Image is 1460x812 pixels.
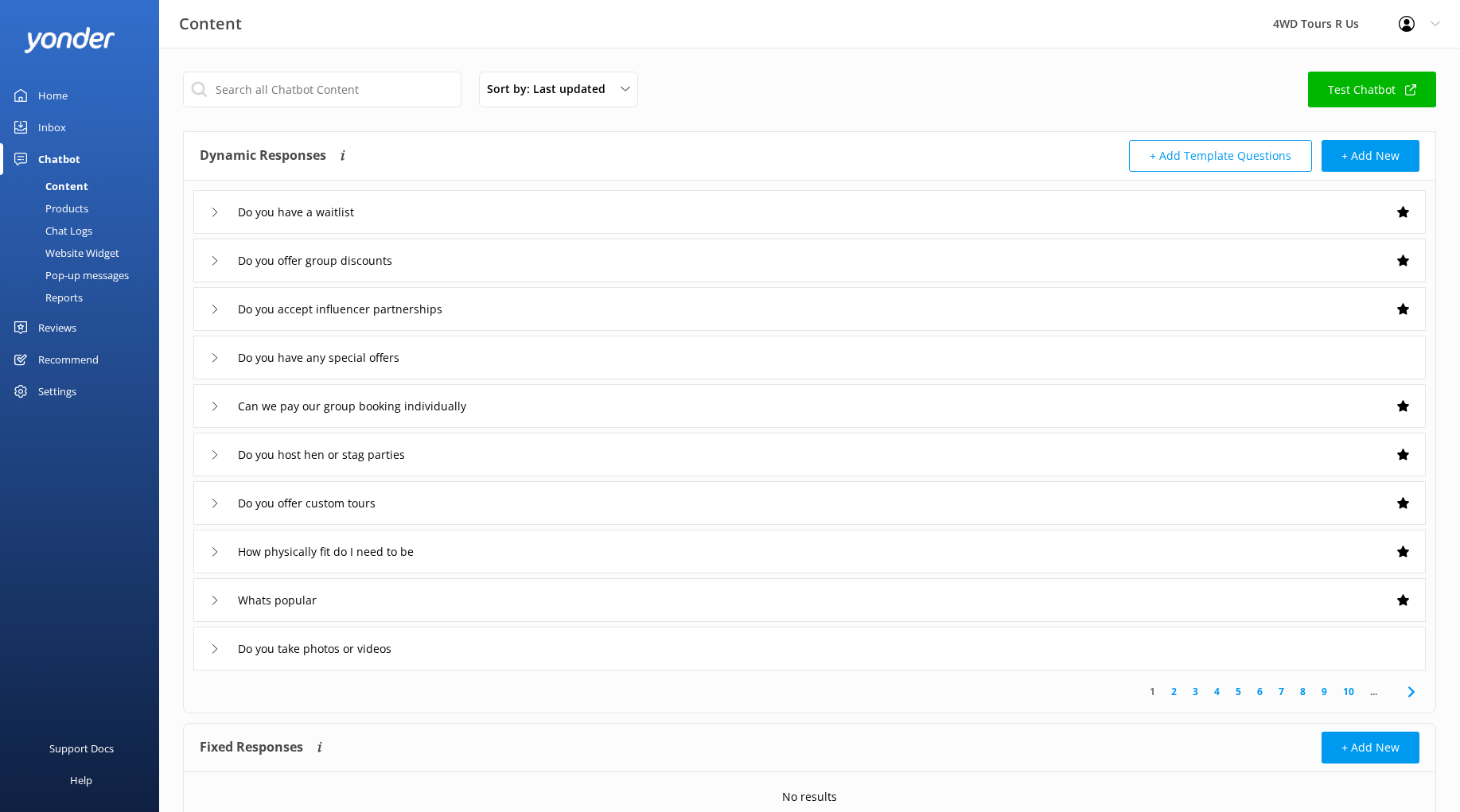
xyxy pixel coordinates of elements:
[10,242,159,264] a: Website Widget
[1314,684,1335,699] a: 9
[183,72,461,107] input: Search all Chatbot Content
[782,788,837,806] p: No results
[38,111,66,143] div: Inbox
[1322,140,1419,172] button: + Add New
[1163,684,1185,699] a: 2
[200,140,326,172] h4: Dynamic Responses
[10,197,88,220] div: Products
[38,375,76,407] div: Settings
[70,764,92,796] div: Help
[10,286,83,309] div: Reports
[1142,684,1163,699] a: 1
[10,242,119,264] div: Website Widget
[1271,684,1292,699] a: 7
[200,732,303,763] h4: Fixed Responses
[38,344,99,375] div: Recommend
[10,286,159,309] a: Reports
[38,80,68,111] div: Home
[10,175,159,197] a: Content
[1292,684,1314,699] a: 8
[10,220,92,242] div: Chat Logs
[179,11,242,37] h3: Content
[1308,72,1436,107] a: Test Chatbot
[1228,684,1249,699] a: 5
[10,264,129,286] div: Pop-up messages
[24,27,115,53] img: yonder-white-logo.png
[1185,684,1206,699] a: 3
[1362,684,1385,699] span: ...
[10,197,159,220] a: Products
[1322,732,1419,763] button: + Add New
[1335,684,1362,699] a: 10
[38,312,76,344] div: Reviews
[1249,684,1271,699] a: 6
[10,175,88,197] div: Content
[38,143,80,175] div: Chatbot
[1129,140,1312,172] button: + Add Template Questions
[487,80,615,98] span: Sort by: Last updated
[10,264,159,286] a: Pop-up messages
[10,220,159,242] a: Chat Logs
[1206,684,1228,699] a: 4
[49,732,114,764] div: Support Docs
